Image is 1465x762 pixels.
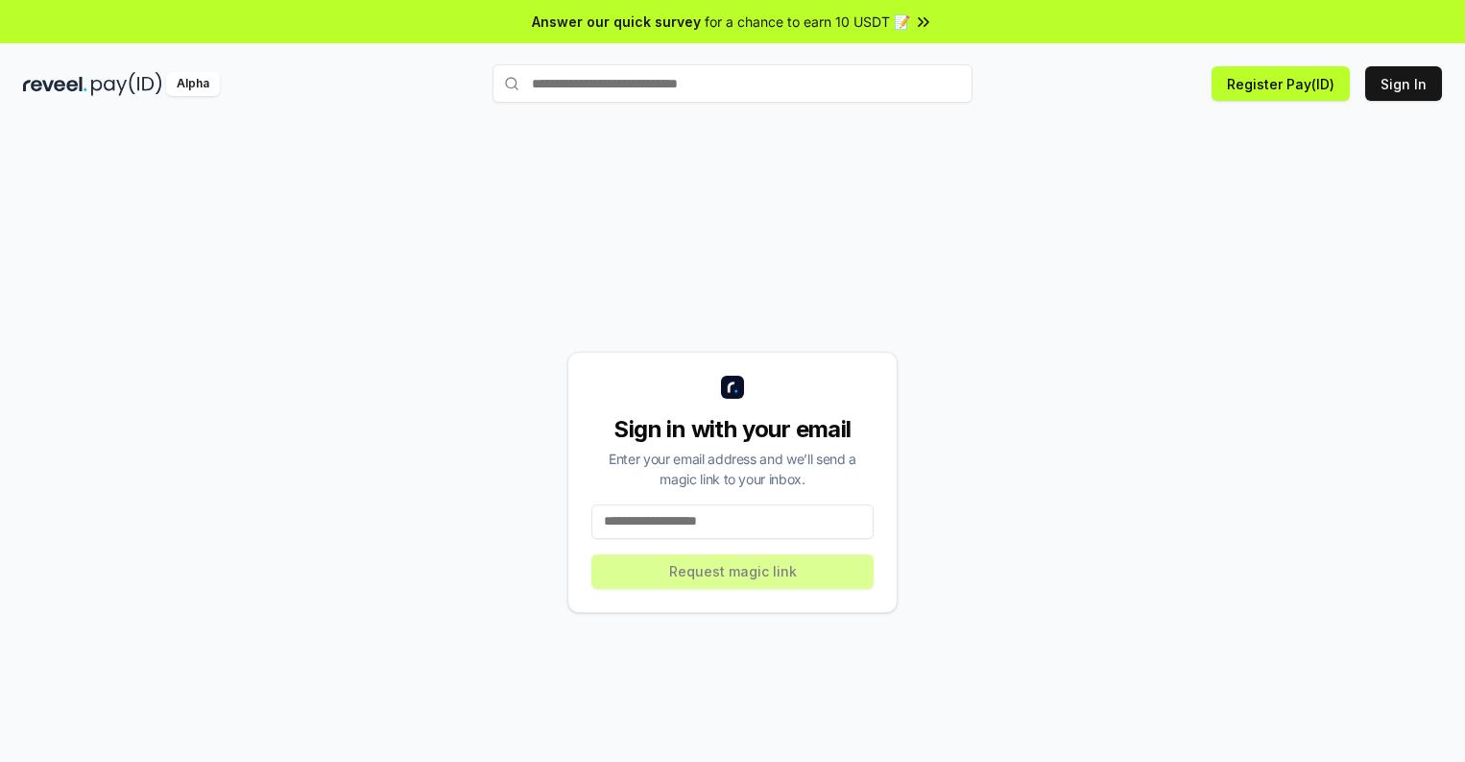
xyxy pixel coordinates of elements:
img: reveel_dark [23,72,87,96]
img: pay_id [91,72,162,96]
button: Register Pay(ID) [1212,66,1350,101]
span: Answer our quick survey [532,12,701,32]
div: Sign in with your email [591,414,874,445]
div: Alpha [166,72,220,96]
span: for a chance to earn 10 USDT 📝 [705,12,910,32]
div: Enter your email address and we’ll send a magic link to your inbox. [591,449,874,489]
img: logo_small [721,376,744,399]
button: Sign In [1365,66,1442,101]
